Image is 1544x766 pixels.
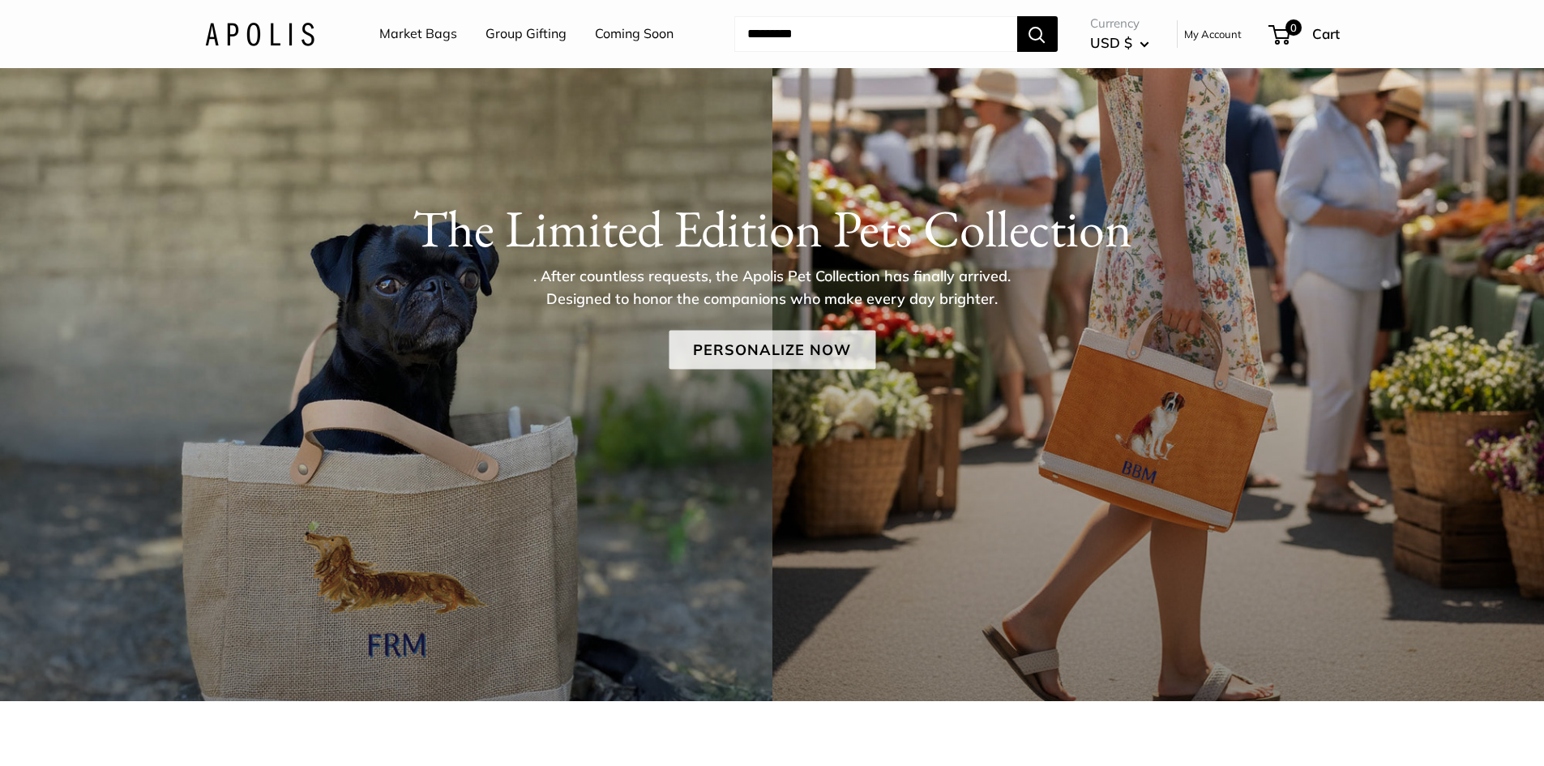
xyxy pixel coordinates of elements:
span: 0 [1285,19,1301,36]
button: Search [1017,16,1058,52]
a: Personalize Now [669,330,875,369]
a: Group Gifting [485,22,567,46]
span: USD $ [1090,34,1132,51]
input: Search... [734,16,1017,52]
button: USD $ [1090,30,1149,56]
a: My Account [1184,24,1242,44]
span: Currency [1090,12,1149,35]
p: . After countless requests, the Apolis Pet Collection has finally arrived. Designed to honor the ... [509,264,1036,310]
h1: The Limited Edition Pets Collection [205,197,1340,259]
a: Market Bags [379,22,457,46]
a: Coming Soon [595,22,674,46]
span: Cart [1312,25,1340,42]
img: Apolis [205,22,314,45]
a: 0 Cart [1270,21,1340,47]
